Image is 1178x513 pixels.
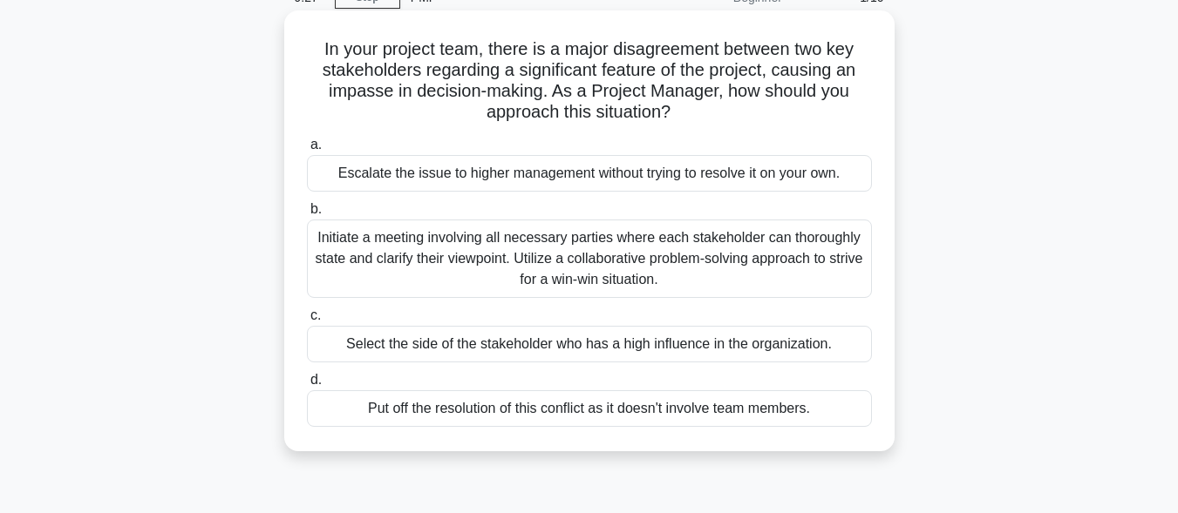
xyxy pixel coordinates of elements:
[310,372,322,387] span: d.
[307,155,872,192] div: Escalate the issue to higher management without trying to resolve it on your own.
[305,38,874,124] h5: In your project team, there is a major disagreement between two key stakeholders regarding a sign...
[307,390,872,427] div: Put off the resolution of this conflict as it doesn't involve team members.
[310,137,322,152] span: a.
[307,219,872,298] div: Initiate a meeting involving all necessary parties where each stakeholder can thoroughly state an...
[307,326,872,362] div: Select the side of the stakeholder who has a high influence in the organization.
[310,307,321,322] span: c.
[310,201,322,216] span: b.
